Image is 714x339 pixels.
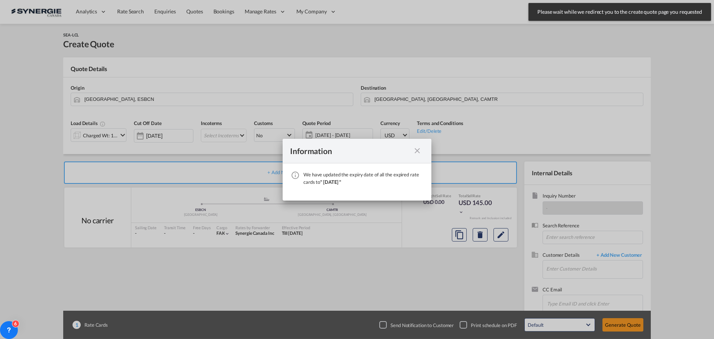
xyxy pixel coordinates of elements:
[290,146,411,156] div: Information
[535,8,704,16] span: Please wait while we redirect you to the create quote page you requested
[291,171,300,180] md-icon: icon-information-outline
[320,179,341,185] span: " [DATE] "
[413,146,422,155] md-icon: icon-close fg-AAA8AD cursor
[303,171,424,186] div: We have updated the expiry date of all the expired rate cards to
[283,139,431,201] md-dialog: We have ...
